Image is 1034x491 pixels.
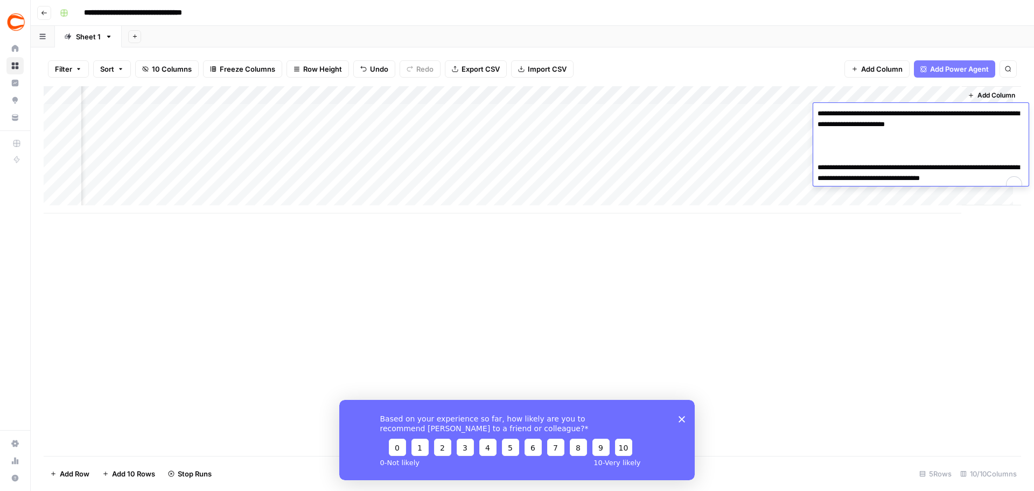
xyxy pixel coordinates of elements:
a: Your Data [6,109,24,126]
button: Redo [400,60,441,78]
span: Add Row [60,468,89,479]
a: Settings [6,435,24,452]
button: Stop Runs [162,465,218,482]
button: Add Power Agent [914,60,995,78]
button: Add Column [844,60,910,78]
button: Sort [93,60,131,78]
button: Undo [353,60,395,78]
iframe: Survey from AirOps [339,400,695,480]
span: 10 Columns [152,64,192,74]
span: Undo [370,64,388,74]
button: 10 Columns [135,60,199,78]
a: Insights [6,74,24,92]
textarea: To enrich screen reader interactions, please activate Accessibility in Grammarly extension settings [813,106,1029,197]
button: Workspace: Covers [6,9,24,36]
span: Freeze Columns [220,64,275,74]
span: Add 10 Rows [112,468,155,479]
button: Export CSV [445,60,507,78]
span: Export CSV [462,64,500,74]
button: Add Row [44,465,96,482]
a: Opportunities [6,92,24,109]
button: Freeze Columns [203,60,282,78]
div: Sheet 1 [76,31,101,42]
button: Add 10 Rows [96,465,162,482]
span: Redo [416,64,434,74]
span: Add Column [977,91,1015,100]
button: Add Column [963,88,1019,102]
span: Row Height [303,64,342,74]
span: Filter [55,64,72,74]
span: Stop Runs [178,468,212,479]
button: Help + Support [6,469,24,487]
a: Home [6,40,24,57]
button: Row Height [287,60,349,78]
button: Filter [48,60,89,78]
span: Add Column [861,64,903,74]
span: Sort [100,64,114,74]
button: Import CSV [511,60,574,78]
span: Import CSV [528,64,567,74]
a: Sheet 1 [55,26,122,47]
div: 5 Rows [915,465,956,482]
img: Covers Logo [6,12,26,32]
span: Add Power Agent [930,64,989,74]
a: Usage [6,452,24,469]
div: 10/10 Columns [956,465,1021,482]
a: Browse [6,57,24,74]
